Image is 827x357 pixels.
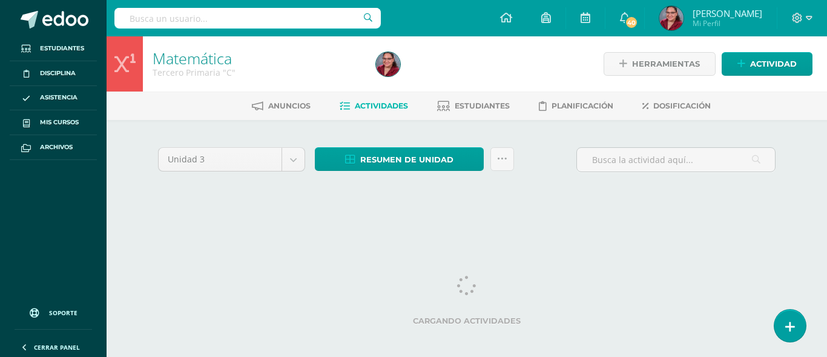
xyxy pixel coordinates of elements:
input: Busca un usuario... [114,8,381,28]
a: Actividades [340,96,408,116]
a: Dosificación [642,96,711,116]
a: Resumen de unidad [315,147,484,171]
a: Planificación [539,96,613,116]
span: Planificación [552,101,613,110]
a: Unidad 3 [159,148,305,171]
a: Estudiantes [10,36,97,61]
span: Herramientas [632,53,700,75]
span: Mis cursos [40,118,79,127]
a: Soporte [15,296,92,326]
img: e95347a5d296bc6017f1216fd3eb001a.png [659,6,684,30]
span: [PERSON_NAME] [693,7,762,19]
span: Anuncios [268,101,311,110]
span: Soporte [49,309,77,317]
a: Mis cursos [10,110,97,135]
h1: Matemática [153,50,361,67]
a: Actividad [722,52,812,76]
span: Archivos [40,142,73,152]
span: Cerrar panel [34,343,80,352]
a: Anuncios [252,96,311,116]
a: Estudiantes [437,96,510,116]
span: Estudiantes [40,44,84,53]
span: Resumen de unidad [360,148,453,171]
span: Disciplina [40,68,76,78]
span: Asistencia [40,93,77,102]
img: e95347a5d296bc6017f1216fd3eb001a.png [376,52,400,76]
div: Tercero Primaria 'C' [153,67,361,78]
a: Matemática [153,48,232,68]
input: Busca la actividad aquí... [577,148,775,172]
span: Mi Perfil [693,18,762,28]
span: Estudiantes [455,101,510,110]
label: Cargando actividades [158,316,776,325]
a: Herramientas [604,52,716,76]
span: Actividad [750,53,797,75]
a: Disciplina [10,61,97,86]
a: Asistencia [10,86,97,111]
span: 40 [625,16,638,29]
span: Unidad 3 [168,148,272,171]
span: Actividades [355,101,408,110]
span: Dosificación [653,101,711,110]
a: Archivos [10,135,97,160]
